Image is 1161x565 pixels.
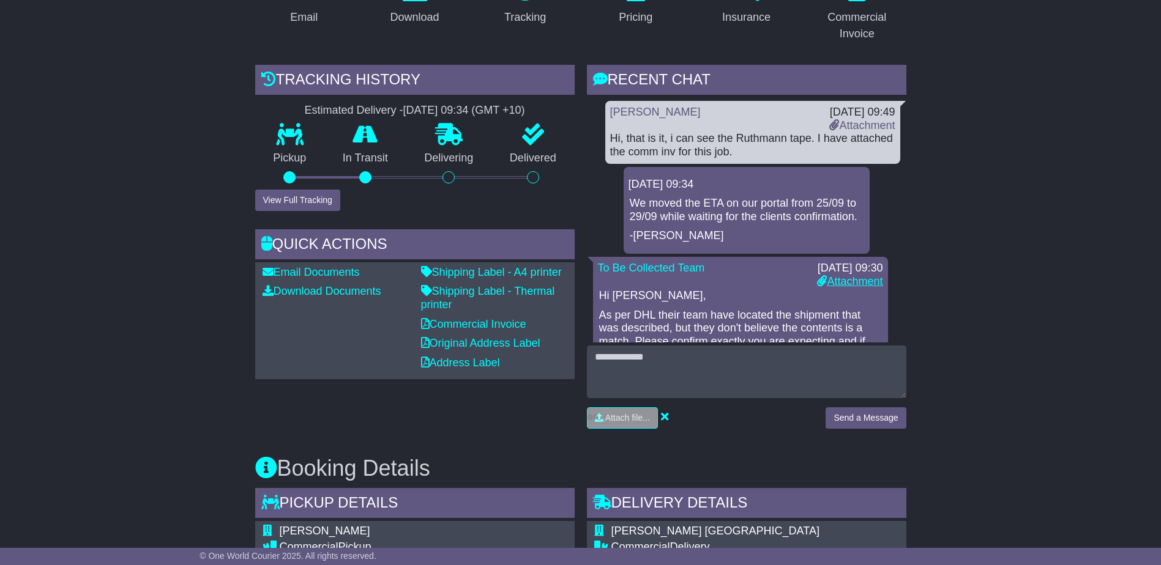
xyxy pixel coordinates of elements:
div: Pickup Details [255,488,575,521]
p: In Transit [324,152,406,165]
span: Commercial [611,541,670,553]
div: Email [290,9,318,26]
div: Hi, that is it, i can see the Ruthmann tape. I have attached the comm inv for this job. [610,132,895,158]
div: Insurance [722,9,771,26]
div: Quick Actions [255,229,575,262]
div: [DATE] 09:49 [829,106,895,119]
p: -[PERSON_NAME] [630,229,864,243]
h3: Booking Details [255,456,906,481]
a: Download Documents [263,285,381,297]
div: [DATE] 09:34 [629,178,865,191]
div: Download [390,9,439,26]
a: Original Address Label [421,337,540,349]
div: Delivery [611,541,899,554]
a: To Be Collected Team [598,262,705,274]
p: We moved the ETA on our portal from 25/09 to 29/09 while waiting for the clients confirmation. [630,197,864,223]
p: Hi [PERSON_NAME], [599,289,882,303]
div: Pickup [280,541,567,554]
p: Delivered [491,152,575,165]
div: Estimated Delivery - [255,104,575,117]
p: As per DHL their team have located the shipment that was described, but they don't believe the co... [599,309,882,361]
div: [DATE] 09:34 (GMT +10) [403,104,525,117]
a: Shipping Label - Thermal printer [421,285,555,311]
span: Commercial [280,541,338,553]
div: [DATE] 09:30 [817,262,883,275]
a: Address Label [421,356,500,369]
span: [PERSON_NAME] [GEOGRAPHIC_DATA] [611,525,819,537]
button: Send a Message [826,407,906,429]
button: View Full Tracking [255,190,340,211]
div: Commercial Invoice [816,9,898,42]
a: Shipping Label - A4 printer [421,266,562,278]
div: RECENT CHAT [587,65,906,98]
a: Commercial Invoice [421,318,526,330]
p: Pickup [255,152,325,165]
div: Tracking [504,9,546,26]
div: Pricing [619,9,652,26]
span: [PERSON_NAME] [280,525,370,537]
a: Attachment [817,275,883,287]
p: Delivering [406,152,492,165]
div: Delivery Details [587,488,906,521]
div: Tracking history [255,65,575,98]
a: Attachment [829,119,895,131]
a: [PERSON_NAME] [610,106,701,118]
a: Email Documents [263,266,360,278]
span: © One World Courier 2025. All rights reserved. [200,551,376,561]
